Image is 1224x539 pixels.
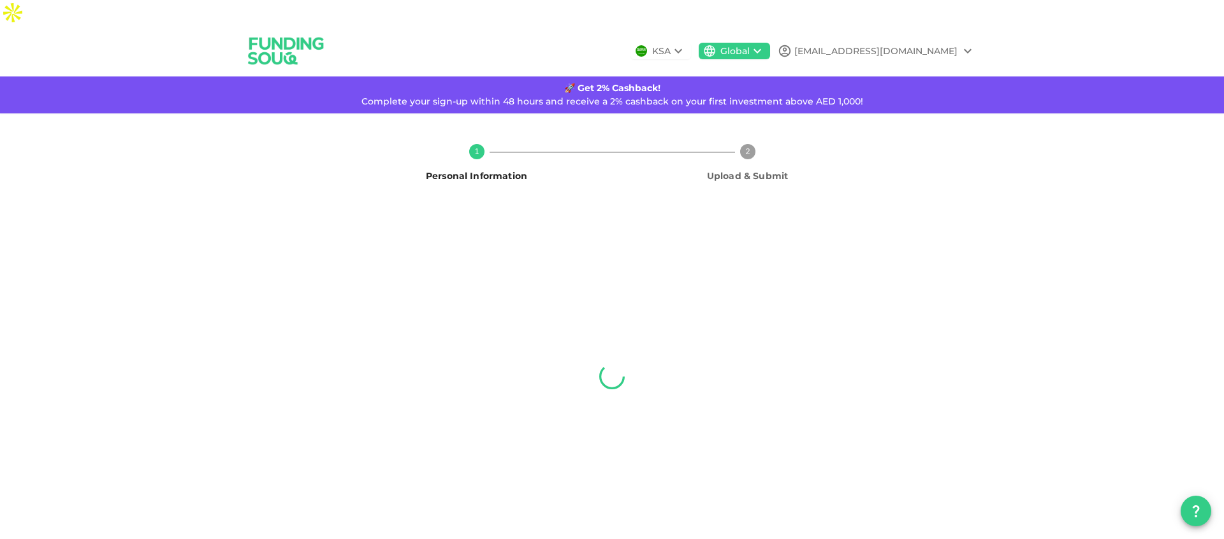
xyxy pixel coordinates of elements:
span: Personal Information [426,170,527,182]
text: 2 [745,147,750,156]
text: 1 [474,147,479,156]
span: Complete your sign-up within 48 hours and receive a 2% cashback on your first investment above AE... [361,96,863,107]
span: Upload & Submit [707,170,788,182]
div: Global [720,45,750,58]
div: KSA [652,45,671,58]
a: logo [249,25,324,76]
img: logo [238,25,334,76]
div: [EMAIL_ADDRESS][DOMAIN_NAME] [794,45,958,58]
button: question [1181,496,1211,526]
strong: 🚀 Get 2% Cashback! [564,82,660,94]
img: flag-sa.b9a346574cdc8950dd34b50780441f57.svg [636,45,647,57]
